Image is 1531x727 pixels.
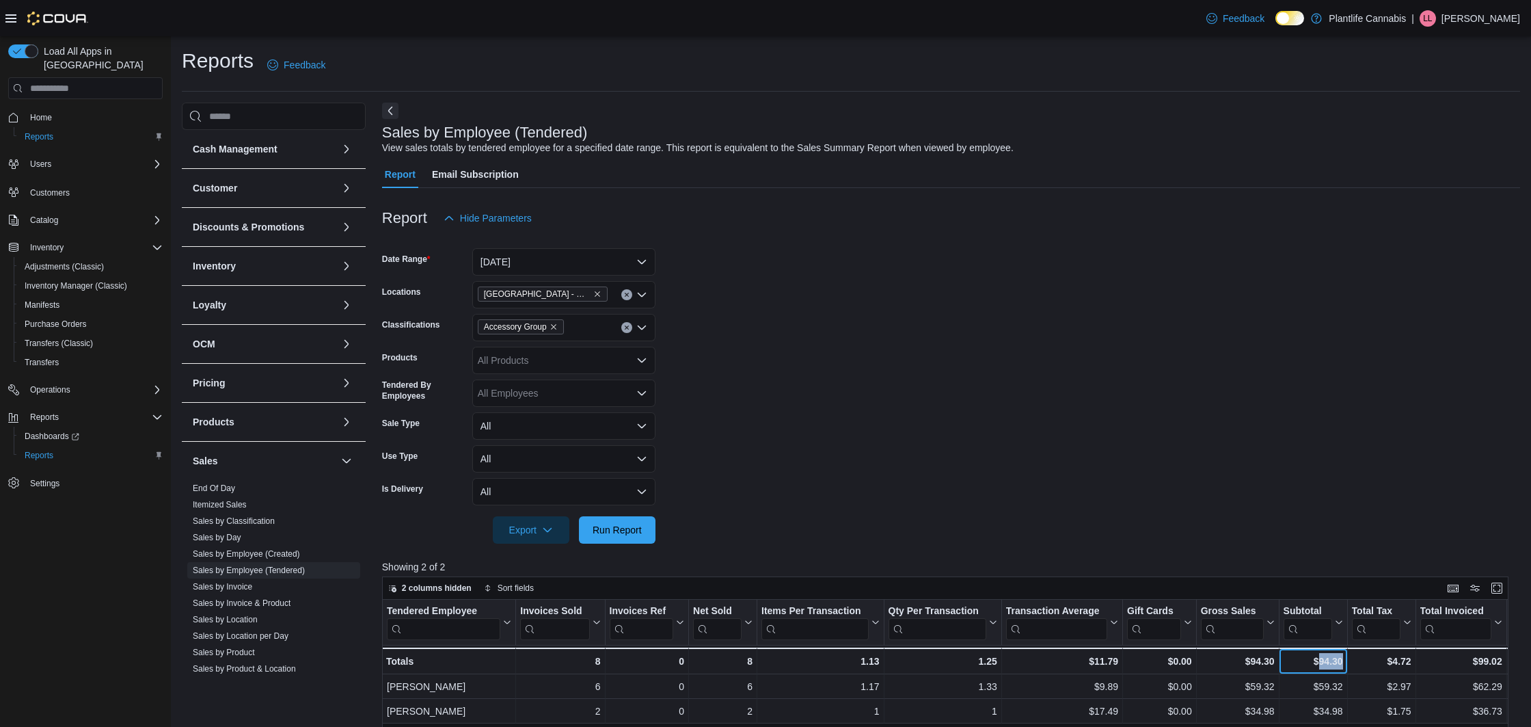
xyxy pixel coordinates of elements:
[25,280,127,291] span: Inventory Manager (Classic)
[19,335,98,352] a: Transfers (Classic)
[888,678,997,695] div: 1.33
[25,382,76,398] button: Operations
[338,414,355,430] button: Products
[25,183,163,200] span: Customers
[30,478,59,489] span: Settings
[193,565,305,576] span: Sales by Employee (Tendered)
[193,181,336,195] button: Customer
[14,257,168,276] button: Adjustments (Classic)
[338,297,355,313] button: Loyalty
[382,287,421,298] label: Locations
[478,580,539,596] button: Sort fields
[30,159,51,170] span: Users
[8,102,163,529] nav: Complex example
[25,212,163,228] span: Catalog
[30,112,52,123] span: Home
[520,605,589,618] div: Invoices Sold
[182,47,254,75] h1: Reports
[385,161,416,188] span: Report
[14,127,168,146] button: Reports
[478,319,564,334] span: Accessory Group
[693,605,742,618] div: Net Sold
[484,287,591,301] span: [GEOGRAPHIC_DATA] - Mahogany Market
[501,516,561,544] span: Export
[193,532,241,543] span: Sales by Day
[520,653,600,670] div: 8
[30,242,64,253] span: Inventory
[19,129,163,145] span: Reports
[520,703,600,719] div: 2
[19,278,133,294] a: Inventory Manager (Classic)
[1283,653,1342,670] div: $94.30
[3,182,168,202] button: Customers
[1200,605,1274,640] button: Gross Sales
[438,204,537,232] button: Hide Parameters
[1006,605,1107,618] div: Transaction Average
[25,185,75,201] a: Customers
[1445,580,1461,596] button: Keyboard shortcuts
[193,220,336,234] button: Discounts & Promotions
[193,598,290,609] span: Sales by Invoice & Product
[1351,605,1400,640] div: Total Tax
[19,259,163,275] span: Adjustments (Classic)
[193,499,247,510] span: Itemized Sales
[478,287,608,302] span: Calgary - Mahogany Market
[609,703,683,719] div: 0
[888,703,997,719] div: 1
[460,211,532,225] span: Hide Parameters
[19,316,92,332] a: Purchase Orders
[888,605,986,640] div: Qty Per Transaction
[193,259,236,273] h3: Inventory
[387,605,511,640] button: Tendered Employee
[609,678,683,695] div: 0
[30,384,70,395] span: Operations
[193,663,296,674] span: Sales by Product & Location
[761,703,880,719] div: 1
[193,548,300,559] span: Sales by Employee (Created)
[14,295,168,315] button: Manifests
[472,248,655,276] button: [DATE]
[888,653,997,670] div: 1.25
[1127,605,1181,618] div: Gift Cards
[1467,580,1483,596] button: Display options
[193,142,277,156] h3: Cash Management
[193,415,336,429] button: Products
[193,298,226,312] h3: Loyalty
[3,155,168,174] button: Users
[25,338,93,349] span: Transfers (Classic)
[387,605,500,640] div: Tendered Employee
[1127,678,1192,695] div: $0.00
[25,450,53,461] span: Reports
[761,605,869,618] div: Items Per Transaction
[609,653,683,670] div: 0
[1420,605,1491,640] div: Total Invoiced
[609,605,683,640] button: Invoices Ref
[1127,703,1192,719] div: $0.00
[1351,703,1411,719] div: $1.75
[14,334,168,353] button: Transfers (Classic)
[193,220,304,234] h3: Discounts & Promotions
[382,319,440,330] label: Classifications
[1200,678,1274,695] div: $59.32
[193,483,235,494] span: End Of Day
[382,141,1014,155] div: View sales totals by tendered employee for a specified date range. This report is equivalent to t...
[25,109,163,126] span: Home
[193,454,218,468] h3: Sales
[284,58,325,72] span: Feedback
[193,614,258,625] span: Sales by Location
[520,605,600,640] button: Invoices Sold
[1006,653,1118,670] div: $11.79
[30,412,59,423] span: Reports
[25,431,79,442] span: Dashboards
[693,678,753,695] div: 6
[3,408,168,427] button: Reports
[338,375,355,391] button: Pricing
[1420,703,1502,719] div: $36.73
[182,480,366,715] div: Sales
[193,648,255,657] a: Sales by Product
[25,212,64,228] button: Catalog
[1127,605,1181,640] div: Gift Card Sales
[338,336,355,352] button: OCM
[338,258,355,274] button: Inventory
[1283,605,1331,618] div: Subtotal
